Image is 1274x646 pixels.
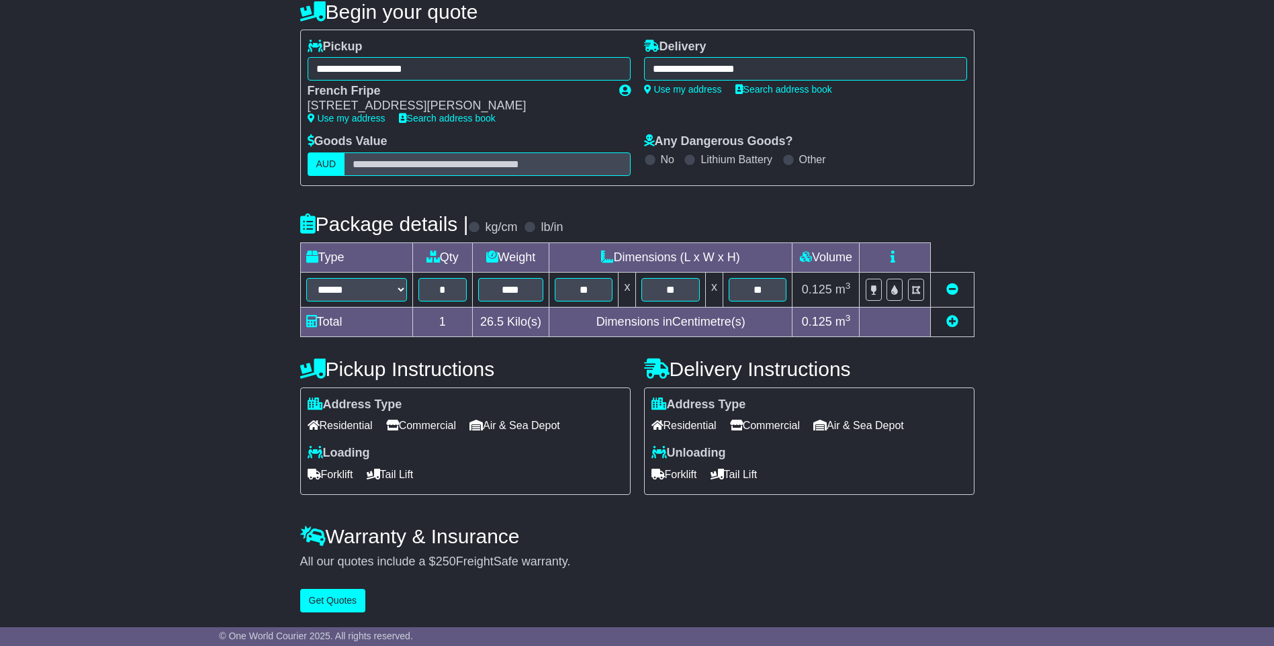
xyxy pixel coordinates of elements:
[541,220,563,235] label: lb/in
[651,464,697,485] span: Forklift
[480,315,504,328] span: 26.5
[469,415,560,436] span: Air & Sea Depot
[300,242,412,272] td: Type
[651,446,726,461] label: Unloading
[472,242,549,272] td: Weight
[730,415,800,436] span: Commercial
[549,242,792,272] td: Dimensions (L x W x H)
[300,358,631,380] h4: Pickup Instructions
[835,315,851,328] span: m
[661,153,674,166] label: No
[300,525,974,547] h4: Warranty & Insurance
[308,398,402,412] label: Address Type
[846,281,851,291] sup: 3
[472,307,549,336] td: Kilo(s)
[813,415,904,436] span: Air & Sea Depot
[802,315,832,328] span: 0.125
[436,555,456,568] span: 250
[308,84,606,99] div: French Fripe
[792,242,860,272] td: Volume
[705,272,723,307] td: x
[308,446,370,461] label: Loading
[946,315,958,328] a: Add new item
[651,415,717,436] span: Residential
[700,153,772,166] label: Lithium Battery
[308,152,345,176] label: AUD
[412,242,472,272] td: Qty
[799,153,826,166] label: Other
[846,313,851,323] sup: 3
[308,464,353,485] span: Forklift
[835,283,851,296] span: m
[219,631,413,641] span: © One World Courier 2025. All rights reserved.
[308,134,388,149] label: Goods Value
[300,1,974,23] h4: Begin your quote
[300,307,412,336] td: Total
[644,84,722,95] a: Use my address
[308,40,363,54] label: Pickup
[644,40,707,54] label: Delivery
[308,99,606,113] div: [STREET_ADDRESS][PERSON_NAME]
[549,307,792,336] td: Dimensions in Centimetre(s)
[485,220,517,235] label: kg/cm
[644,358,974,380] h4: Delivery Instructions
[367,464,414,485] span: Tail Lift
[946,283,958,296] a: Remove this item
[644,134,793,149] label: Any Dangerous Goods?
[651,398,746,412] label: Address Type
[399,113,496,124] a: Search address book
[711,464,758,485] span: Tail Lift
[300,555,974,569] div: All our quotes include a $ FreightSafe warranty.
[412,307,472,336] td: 1
[300,213,469,235] h4: Package details |
[308,415,373,436] span: Residential
[300,589,366,612] button: Get Quotes
[308,113,385,124] a: Use my address
[802,283,832,296] span: 0.125
[619,272,636,307] td: x
[386,415,456,436] span: Commercial
[735,84,832,95] a: Search address book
